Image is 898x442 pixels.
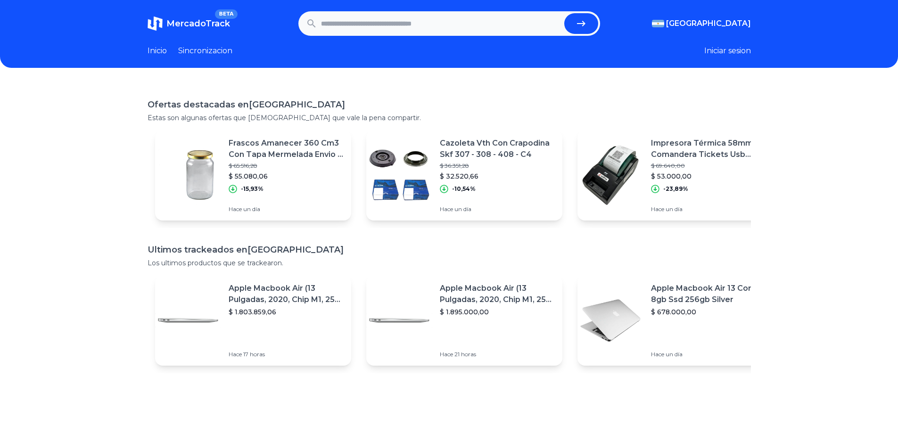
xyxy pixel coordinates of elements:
[651,162,766,170] p: $ 69.640,00
[366,130,562,221] a: Featured imageCazoleta Vth Con Crapodina Skf 307 - 308 - 408 - C4$ 36.351,28$ 32.520,66-10,54%Hac...
[651,307,766,317] p: $ 678.000,00
[155,142,221,208] img: Featured image
[440,307,555,317] p: $ 1.895.000,00
[229,351,344,358] p: Hace 17 horas
[166,18,230,29] span: MercadoTrack
[440,283,555,305] p: Apple Macbook Air (13 Pulgadas, 2020, Chip M1, 256 Gb De Ssd, 8 Gb De Ram) - Plata
[452,185,476,193] p: -10,54%
[366,142,432,208] img: Featured image
[651,283,766,305] p: Apple Macbook Air 13 Core I5 8gb Ssd 256gb Silver
[651,351,766,358] p: Hace un día
[241,185,264,193] p: -15,93%
[652,18,751,29] button: [GEOGRAPHIC_DATA]
[440,162,555,170] p: $ 36.351,28
[440,351,555,358] p: Hace 21 horas
[215,9,237,19] span: BETA
[148,16,163,31] img: MercadoTrack
[148,258,751,268] p: Los ultimos productos que se trackearon.
[704,45,751,57] button: Iniciar sesion
[651,205,766,213] p: Hace un día
[366,287,432,353] img: Featured image
[229,138,344,160] p: Frascos Amanecer 360 Cm3 Con Tapa Mermelada Envio X 72 Unid
[651,172,766,181] p: $ 53.000,00
[651,138,766,160] p: Impresora Térmica 58mm Comandera Tickets Usb Nitcom It02 Cba
[652,20,664,27] img: Argentina
[148,16,230,31] a: MercadoTrackBETA
[229,283,344,305] p: Apple Macbook Air (13 Pulgadas, 2020, Chip M1, 256 Gb De Ssd, 8 Gb De Ram) - Plata
[577,287,643,353] img: Featured image
[155,130,351,221] a: Featured imageFrascos Amanecer 360 Cm3 Con Tapa Mermelada Envio X 72 Unid$ 65.516,28$ 55.080,06-1...
[155,275,351,366] a: Featured imageApple Macbook Air (13 Pulgadas, 2020, Chip M1, 256 Gb De Ssd, 8 Gb De Ram) - Plata$...
[155,287,221,353] img: Featured image
[148,243,751,256] h1: Ultimos trackeados en [GEOGRAPHIC_DATA]
[577,130,774,221] a: Featured imageImpresora Térmica 58mm Comandera Tickets Usb Nitcom It02 Cba$ 69.640,00$ 53.000,00-...
[577,142,643,208] img: Featured image
[663,185,688,193] p: -23,89%
[229,307,344,317] p: $ 1.803.859,06
[148,98,751,111] h1: Ofertas destacadas en [GEOGRAPHIC_DATA]
[440,205,555,213] p: Hace un día
[178,45,232,57] a: Sincronizacion
[229,205,344,213] p: Hace un día
[148,113,751,123] p: Estas son algunas ofertas que [DEMOGRAPHIC_DATA] que vale la pena compartir.
[229,162,344,170] p: $ 65.516,28
[440,172,555,181] p: $ 32.520,66
[666,18,751,29] span: [GEOGRAPHIC_DATA]
[366,275,562,366] a: Featured imageApple Macbook Air (13 Pulgadas, 2020, Chip M1, 256 Gb De Ssd, 8 Gb De Ram) - Plata$...
[148,45,167,57] a: Inicio
[229,172,344,181] p: $ 55.080,06
[577,275,774,366] a: Featured imageApple Macbook Air 13 Core I5 8gb Ssd 256gb Silver$ 678.000,00Hace un día
[440,138,555,160] p: Cazoleta Vth Con Crapodina Skf 307 - 308 - 408 - C4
